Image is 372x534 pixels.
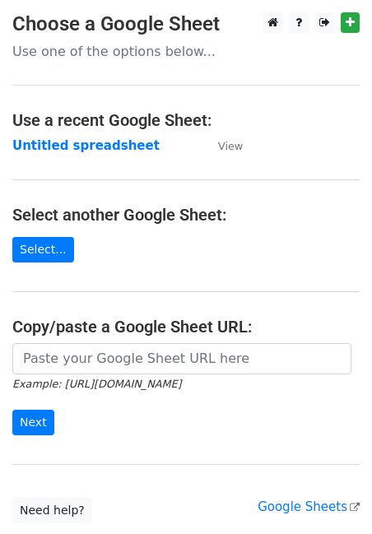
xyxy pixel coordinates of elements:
[12,343,351,374] input: Paste your Google Sheet URL here
[202,138,243,153] a: View
[12,317,360,337] h4: Copy/paste a Google Sheet URL:
[12,138,160,153] a: Untitled spreadsheet
[258,499,360,514] a: Google Sheets
[218,140,243,152] small: View
[12,237,74,262] a: Select...
[12,205,360,225] h4: Select another Google Sheet:
[12,12,360,36] h3: Choose a Google Sheet
[12,110,360,130] h4: Use a recent Google Sheet:
[12,43,360,60] p: Use one of the options below...
[12,410,54,435] input: Next
[12,498,92,523] a: Need help?
[12,378,181,390] small: Example: [URL][DOMAIN_NAME]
